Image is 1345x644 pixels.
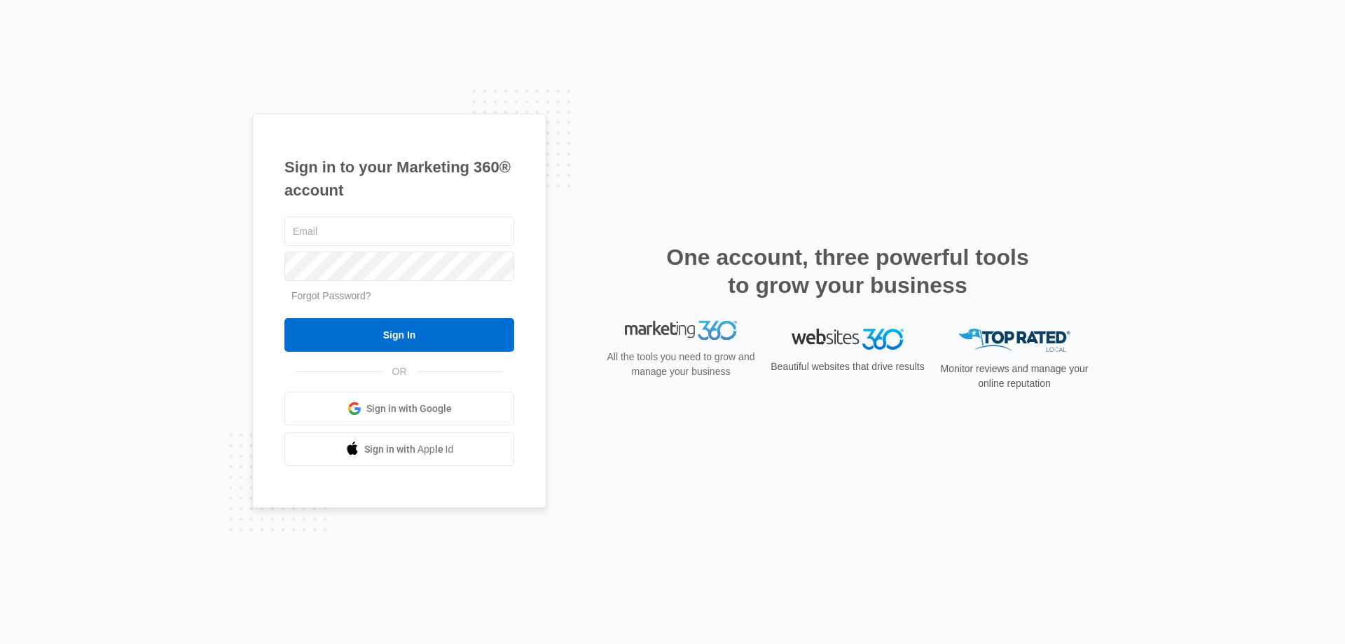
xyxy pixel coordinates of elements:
[769,359,926,374] p: Beautiful websites that drive results
[364,442,454,457] span: Sign in with Apple Id
[284,318,514,352] input: Sign In
[382,364,417,379] span: OR
[284,156,514,202] h1: Sign in to your Marketing 360® account
[625,329,737,348] img: Marketing 360
[936,362,1093,391] p: Monitor reviews and manage your online reputation
[284,432,514,466] a: Sign in with Apple Id
[291,290,371,301] a: Forgot Password?
[662,243,1033,299] h2: One account, three powerful tools to grow your business
[958,329,1070,352] img: Top Rated Local
[602,358,759,388] p: All the tools you need to grow and manage your business
[284,392,514,425] a: Sign in with Google
[366,402,452,416] span: Sign in with Google
[284,217,514,246] input: Email
[792,329,904,349] img: Websites 360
